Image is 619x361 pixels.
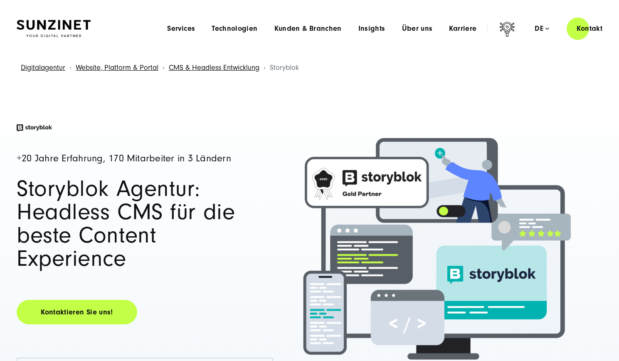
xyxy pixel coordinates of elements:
[17,20,91,37] img: SUNZINET Full Service Digital Agentur
[212,25,257,33] a: Technologien
[402,25,433,33] a: Über uns
[17,300,137,324] a: Kontaktieren Sie uns!
[169,63,259,72] a: CMS & Headless Entwicklung
[270,63,299,72] span: Storyblok
[17,153,273,164] h4: +20 Jahre Erfahrung, 170 Mitarbeiter in 3 Ländern
[358,25,385,33] a: Insights
[17,177,273,270] h1: Storyblok Agentur: Headless CMS für die beste Content Experience
[167,25,195,33] a: Services
[21,63,65,72] a: Digitalagentur
[76,63,158,72] a: Website, Platform & Portal
[449,25,476,33] a: Karriere
[535,25,549,33] div: de
[567,17,612,40] a: Kontakt
[274,25,342,33] a: Kunden & Branchen
[17,124,52,132] img: Storyblok Logo Schwarz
